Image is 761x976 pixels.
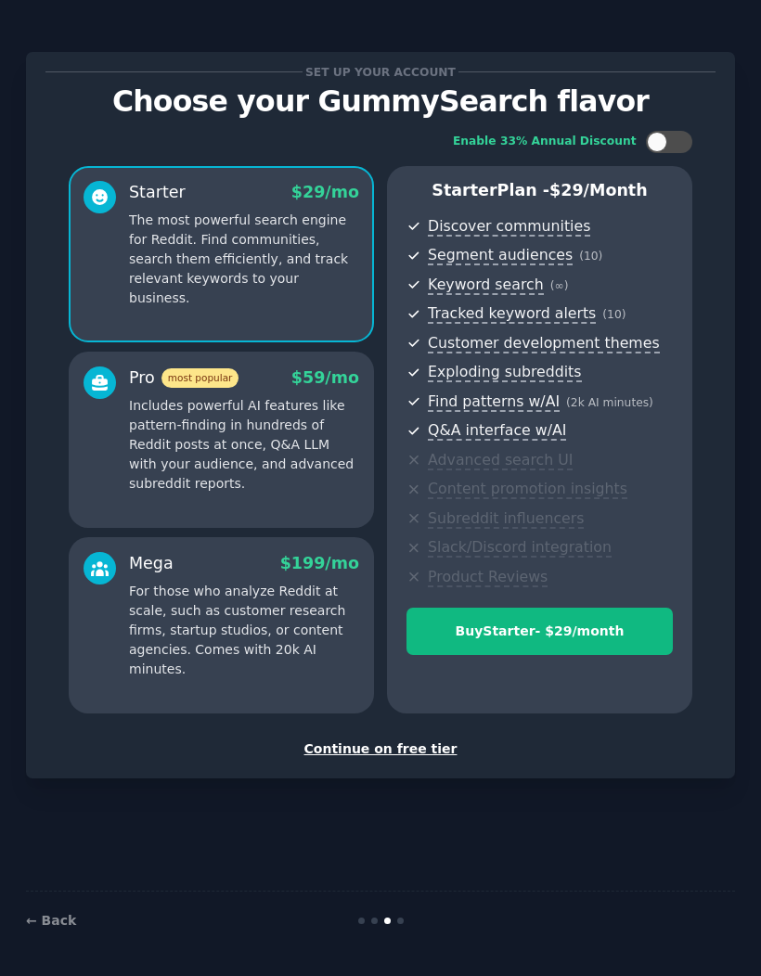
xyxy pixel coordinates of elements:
p: Includes powerful AI features like pattern-finding in hundreds of Reddit posts at once, Q&A LLM w... [129,396,359,494]
span: most popular [161,368,239,388]
span: Segment audiences [428,246,573,265]
span: Find patterns w/AI [428,392,560,412]
span: ( 10 ) [579,250,602,263]
a: ← Back [26,913,76,928]
span: ( 2k AI minutes ) [566,396,653,409]
span: Product Reviews [428,568,548,587]
p: Choose your GummySearch flavor [45,85,716,118]
span: ( ∞ ) [550,279,569,292]
span: Discover communities [428,217,590,237]
div: Enable 33% Annual Discount [453,134,637,150]
span: $ 29 /month [549,181,648,199]
span: Content promotion insights [428,480,627,499]
div: Starter [129,181,186,204]
span: Subreddit influencers [428,509,584,529]
div: Continue on free tier [45,739,716,759]
p: For those who analyze Reddit at scale, such as customer research firms, startup studios, or conte... [129,582,359,679]
span: $ 59 /mo [291,368,359,387]
p: The most powerful search engine for Reddit. Find communities, search them efficiently, and track ... [129,211,359,308]
span: Tracked keyword alerts [428,304,596,324]
div: Mega [129,552,174,575]
span: Q&A interface w/AI [428,421,566,441]
div: Pro [129,366,239,390]
span: Set up your account [303,62,459,82]
span: Customer development themes [428,334,660,353]
span: Keyword search [428,276,544,295]
span: $ 29 /mo [291,183,359,201]
div: Buy Starter - $ 29 /month [407,622,672,641]
span: Slack/Discord integration [428,538,612,558]
p: Starter Plan - [406,179,673,202]
span: ( 10 ) [602,308,626,321]
button: BuyStarter- $29/month [406,608,673,655]
span: Exploding subreddits [428,363,581,382]
span: $ 199 /mo [280,554,359,572]
span: Advanced search UI [428,451,573,470]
